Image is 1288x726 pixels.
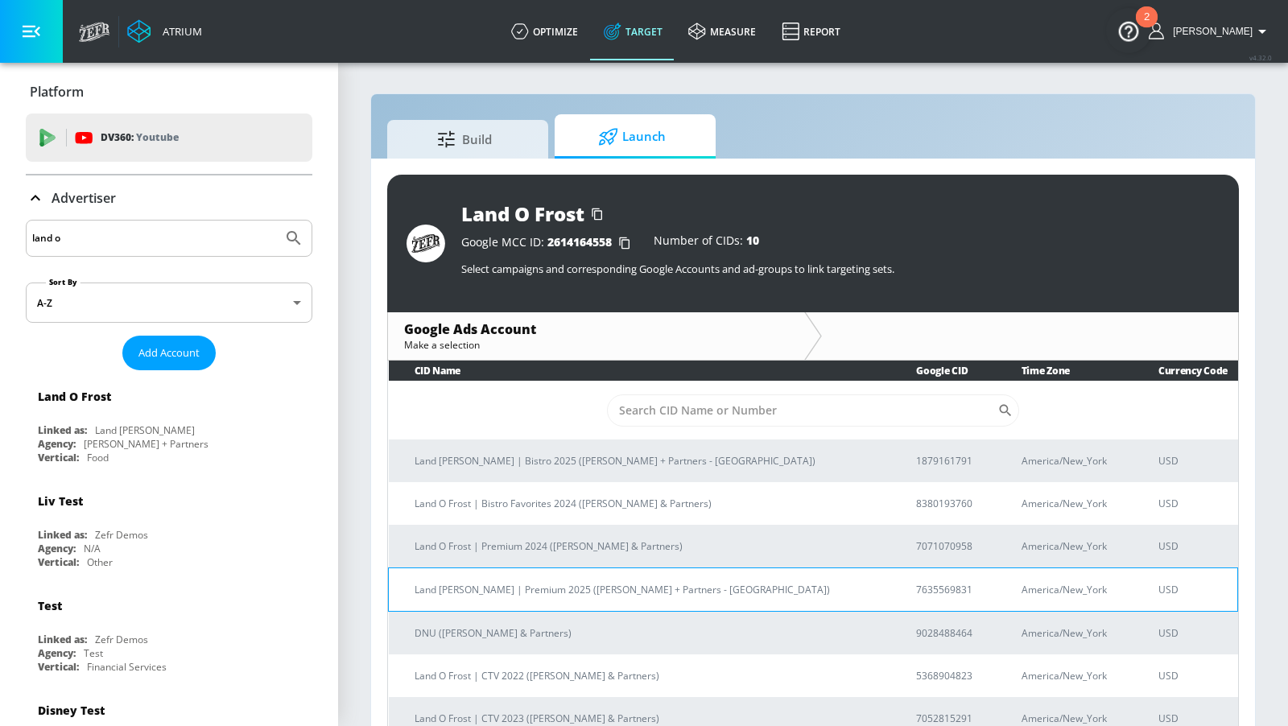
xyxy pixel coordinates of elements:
p: 5368904823 [916,667,982,684]
p: USD [1158,667,1225,684]
div: Food [87,451,109,464]
p: Youtube [136,129,179,146]
div: Land O FrostLinked as:Land [PERSON_NAME]Agency:[PERSON_NAME] + PartnersVertical:Food [26,377,312,468]
div: Search CID Name or Number [607,394,1019,427]
p: America/New_York [1022,452,1120,469]
p: 1879161791 [916,452,982,469]
th: Time Zone [996,361,1133,381]
p: DNU ([PERSON_NAME] & Partners) [415,625,878,641]
div: Platform [26,69,312,114]
span: 10 [746,233,759,248]
div: Vertical: [38,555,79,569]
div: Google Ads Account [404,320,788,338]
div: Other [87,555,113,569]
input: Search by name [32,228,276,249]
p: Land [PERSON_NAME] | Bistro 2025 ([PERSON_NAME] + Partners - [GEOGRAPHIC_DATA]) [415,452,878,469]
div: Vertical: [38,660,79,674]
div: TestLinked as:Zefr DemosAgency:TestVertical:Financial Services [26,586,312,678]
span: Add Account [138,344,200,362]
p: America/New_York [1022,581,1120,598]
p: USD [1158,495,1225,512]
th: CID Name [389,361,891,381]
div: Vertical: [38,451,79,464]
div: Number of CIDs: [654,235,759,251]
a: optimize [498,2,591,60]
div: Liv TestLinked as:Zefr DemosAgency:N/AVertical:Other [26,481,312,573]
p: DV360: [101,129,179,146]
div: Financial Services [87,660,167,674]
span: v 4.32.0 [1249,53,1272,62]
div: Atrium [156,24,202,39]
p: America/New_York [1022,495,1120,512]
div: Advertiser [26,175,312,221]
span: Launch [571,118,693,156]
input: Search CID Name or Number [607,394,997,427]
div: [PERSON_NAME] + Partners [84,437,208,451]
p: USD [1158,452,1225,469]
div: Linked as: [38,633,87,646]
p: America/New_York [1022,538,1120,555]
p: Select campaigns and corresponding Google Accounts and ad-groups to link targeting sets. [461,262,1220,276]
p: 8380193760 [916,495,982,512]
a: measure [675,2,769,60]
div: Liv Test [38,493,83,509]
p: USD [1158,581,1224,598]
div: N/A [84,542,101,555]
div: Test [84,646,103,660]
div: Agency: [38,542,76,555]
p: Land O Frost | Premium 2024 ([PERSON_NAME] & Partners) [415,538,878,555]
p: Advertiser [52,189,116,207]
button: [PERSON_NAME] [1149,22,1272,41]
div: A-Z [26,283,312,323]
th: Google CID [890,361,995,381]
span: Build [403,120,526,159]
a: Target [591,2,675,60]
th: Currency Code [1133,361,1238,381]
p: Land O Frost | CTV 2022 ([PERSON_NAME] & Partners) [415,667,878,684]
div: Zefr Demos [95,633,148,646]
button: Open Resource Center, 2 new notifications [1106,8,1151,53]
div: Linked as: [38,423,87,437]
p: USD [1158,538,1225,555]
div: Disney Test [38,703,105,718]
div: Linked as: [38,528,87,542]
p: USD [1158,625,1225,641]
div: Zefr Demos [95,528,148,542]
p: Platform [30,83,84,101]
div: DV360: Youtube [26,113,312,162]
p: Land O Frost | Bistro Favorites 2024 ([PERSON_NAME] & Partners) [415,495,878,512]
p: Land [PERSON_NAME] | Premium 2025 ([PERSON_NAME] + Partners - [GEOGRAPHIC_DATA]) [415,581,877,598]
p: 7635569831 [916,581,982,598]
a: Report [769,2,853,60]
span: 2614164558 [547,234,612,250]
button: Add Account [122,336,216,370]
a: Atrium [127,19,202,43]
div: Test [38,598,62,613]
div: 2 [1144,17,1150,38]
div: Land O Frost [38,389,111,404]
p: 7071070958 [916,538,982,555]
div: Google MCC ID: [461,235,638,251]
label: Sort By [46,277,80,287]
p: America/New_York [1022,667,1120,684]
button: Submit Search [276,221,312,256]
p: 9028488464 [916,625,982,641]
span: login as: anthony.tran@zefr.com [1166,26,1253,37]
div: Make a selection [404,338,788,352]
div: Land [PERSON_NAME] [95,423,195,437]
div: Land O Frost [461,200,584,227]
div: Agency: [38,437,76,451]
p: America/New_York [1022,625,1120,641]
div: Google Ads AccountMake a selection [388,312,804,360]
div: Agency: [38,646,76,660]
